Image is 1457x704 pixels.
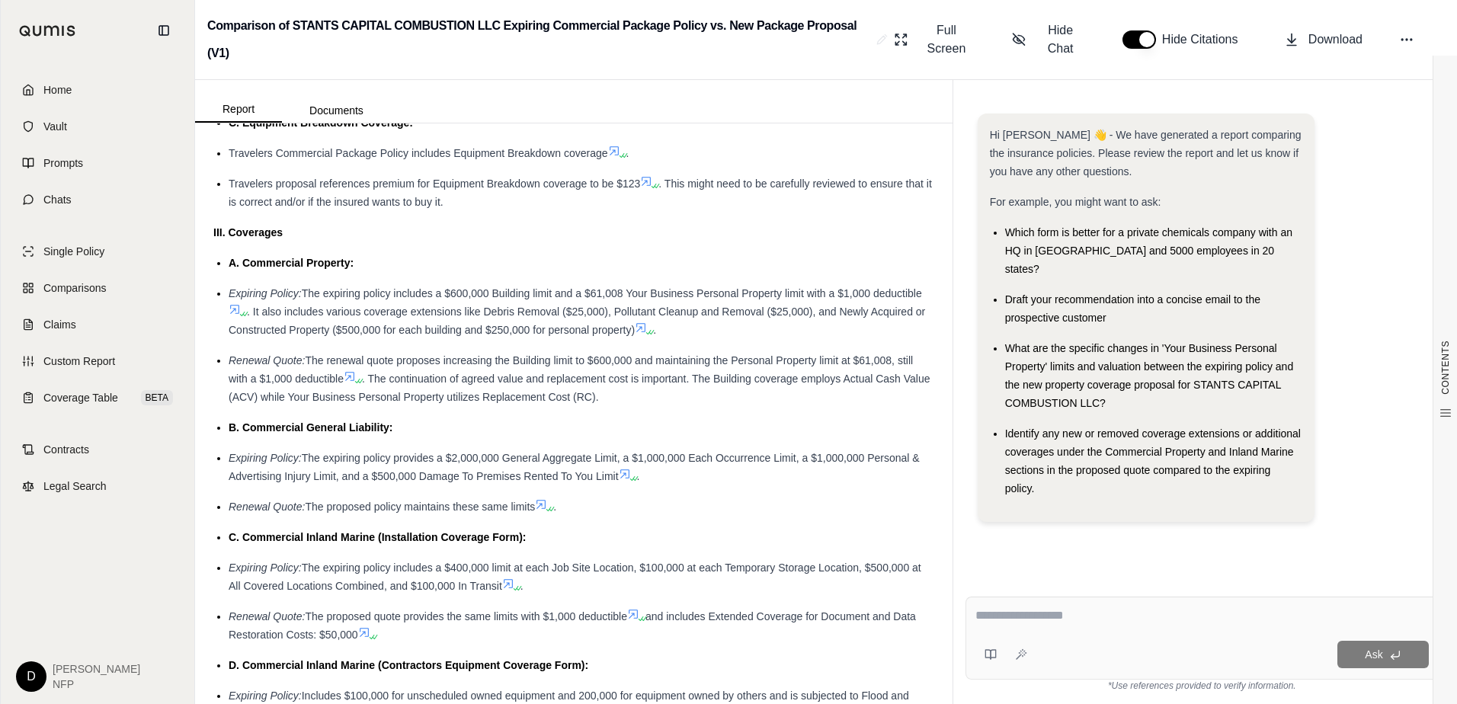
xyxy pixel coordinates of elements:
span: Chats [43,192,72,207]
a: Comparisons [10,271,185,305]
span: The proposed quote provides the same limits with $1,000 deductible [305,610,627,622]
span: Vault [43,119,67,134]
span: [PERSON_NAME] [53,661,140,677]
span: Travelers proposal references premium for Equipment Breakdown coverage to be $123 [229,178,640,190]
a: Custom Report [10,344,185,378]
span: . [520,580,524,592]
a: Single Policy [10,235,185,268]
span: Draft your recommendation into a concise email to the prospective customer [1005,293,1260,324]
span: . [626,147,629,159]
a: Vault [10,110,185,143]
span: Expiring Policy: [229,287,302,299]
span: C. Equipment Breakdown Coverage: [229,117,413,129]
span: The proposed policy maintains these same limits [305,501,535,513]
a: Chats [10,183,185,216]
button: Hide Chat [1006,15,1092,64]
span: and includes Extended Coverage for Document and Data Restoration Costs: $50,000 [229,610,916,641]
a: Contracts [10,433,185,466]
span: Hide Chat [1035,21,1085,58]
span: CONTENTS [1439,341,1452,395]
span: For example, you might want to ask: [990,196,1161,208]
div: D [16,661,46,692]
a: Coverage TableBETA [10,381,185,414]
button: Ask [1337,641,1429,668]
span: C. Commercial Inland Marine (Installation Coverage Form): [229,531,527,543]
span: Renewal Quote: [229,354,305,366]
span: Single Policy [43,244,104,259]
span: Coverage Table [43,390,118,405]
span: Hi [PERSON_NAME] 👋 - We have generated a report comparing the insurance policies. Please review t... [990,129,1302,178]
span: The renewal quote proposes increasing the Building limit to $600,000 and maintaining the Personal... [229,354,913,385]
span: BETA [141,390,173,405]
span: D. Commercial Inland Marine (Contractors Equipment Coverage Form): [229,659,588,671]
div: *Use references provided to verify information. [965,680,1439,692]
button: Documents [282,98,391,123]
span: The expiring policy provides a $2,000,000 General Aggregate Limit, a $1,000,000 Each Occurrence L... [229,452,920,482]
span: Travelers Commercial Package Policy includes Equipment Breakdown coverage [229,147,608,159]
span: Custom Report [43,354,115,369]
span: Comparisons [43,280,106,296]
span: Legal Search [43,478,107,494]
span: Download [1308,30,1363,49]
a: Prompts [10,146,185,180]
span: B. Commercial General Liability: [229,421,393,434]
a: Home [10,73,185,107]
span: Claims [43,317,76,332]
span: . [637,470,640,482]
span: NFP [53,677,140,692]
button: Report [195,97,282,123]
span: . It also includes various coverage extensions like Debris Removal ($25,000), Pollutant Cleanup a... [229,306,925,336]
span: . The continuation of agreed value and replacement cost is important. The Building coverage emplo... [229,373,930,403]
span: . [653,324,656,336]
button: Download [1278,24,1369,55]
span: Home [43,82,72,98]
span: What are the specific changes in 'Your Business Personal Property' limits and valuation between t... [1005,342,1294,409]
a: Claims [10,308,185,341]
button: Full Screen [888,15,981,64]
span: Expiring Policy: [229,452,302,464]
span: Full Screen [917,21,975,58]
span: Renewal Quote: [229,610,305,622]
span: Which form is better for a private chemicals company with an HQ in [GEOGRAPHIC_DATA] and 5000 emp... [1005,226,1292,275]
span: Identify any new or removed coverage extensions or additional coverages under the Commercial Prop... [1005,427,1301,494]
span: Prompts [43,155,83,171]
span: Contracts [43,442,89,457]
h2: Comparison of STANTS CAPITAL COMBUSTION LLC Expiring Commercial Package Policy vs. New Package Pr... [207,12,870,67]
span: Hide Citations [1162,30,1247,49]
button: Collapse sidebar [152,18,176,43]
span: Expiring Policy: [229,690,302,702]
span: . This might need to be carefully reviewed to ensure that it is correct and/or if the insured wan... [229,178,932,208]
strong: III. Coverages [213,226,283,238]
span: Expiring Policy: [229,562,302,574]
span: Renewal Quote: [229,501,305,513]
span: A. Commercial Property: [229,257,354,269]
img: Qumis Logo [19,25,76,37]
span: . [553,501,556,513]
a: Legal Search [10,469,185,503]
span: Ask [1365,648,1382,661]
span: The expiring policy includes a $600,000 Building limit and a $61,008 Your Business Personal Prope... [302,287,922,299]
span: The expiring policy includes a $400,000 limit at each Job Site Location, $100,000 at each Tempora... [229,562,921,592]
